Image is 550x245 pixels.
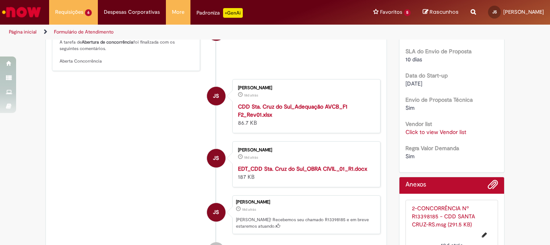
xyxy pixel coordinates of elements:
[207,87,225,105] div: Jonas Marques dos Santos
[196,8,243,18] div: Padroniza
[405,80,422,87] span: [DATE]
[405,72,448,79] b: Data do Start-up
[405,96,473,103] b: Envio de Proposta Técnica
[405,128,466,136] a: Click to view Vendor list
[85,9,92,16] span: 6
[236,217,376,229] p: [PERSON_NAME]! Recebemos seu chamado R13398185 e em breve estaremos atuando.
[405,104,415,111] span: Sim
[242,207,256,212] span: 18d atrás
[236,200,376,205] div: [PERSON_NAME]
[405,56,422,63] span: 10 dias
[405,153,415,160] span: Sim
[238,148,372,153] div: [PERSON_NAME]
[244,93,258,98] time: 11/08/2025 15:57:37
[223,8,243,18] p: +GenAi
[492,9,497,15] span: JS
[1,4,42,20] img: ServiceNow
[9,29,37,35] a: Página inicial
[238,103,372,127] div: 86.7 KB
[404,9,411,16] span: 5
[104,8,160,16] span: Despesas Corporativas
[380,8,402,16] span: Favoritos
[238,165,372,181] div: 187 KB
[430,8,459,16] span: Rascunhos
[405,144,459,152] b: Regra Valor Demanda
[244,93,258,98] span: 18d atrás
[488,179,498,194] button: Adicionar anexos
[405,48,471,55] b: SLA do Envio de Proposta
[242,207,256,212] time: 11/08/2025 15:58:13
[6,25,361,40] ul: Trilhas de página
[503,8,544,15] span: [PERSON_NAME]
[405,120,432,128] b: Vendor list
[238,165,367,172] a: EDT_CDD Sta. Cruz do Sul_OBRA CIVIL_01_R1.docx
[172,8,184,16] span: More
[213,149,219,168] span: JS
[207,149,225,168] div: Jonas Marques dos Santos
[54,29,114,35] a: Formulário de Atendimento
[60,39,194,65] p: A tarefa de foi finalizada com os seguintes comentários. Aberta Concorrência
[412,205,475,228] a: 2-CONCORRÊNCIA Nº R13398185 - CDD SANTA CRUZ-RS.msg (291.5 KB)
[477,228,492,241] button: Editar nome de arquivo 2-CONCORRÊNCIA Nº R13398185 - CDD SANTA CRUZ-RS.msg
[423,8,459,16] a: Rascunhos
[207,203,225,222] div: Jonas Marques dos Santos
[244,155,258,160] span: 18d atrás
[244,155,258,160] time: 11/08/2025 15:57:37
[213,203,219,222] span: JS
[52,195,380,234] li: Jonas Marques dos Santos
[238,86,372,90] div: [PERSON_NAME]
[405,181,426,188] h2: Anexos
[213,86,219,106] span: JS
[55,8,83,16] span: Requisições
[238,103,347,118] a: CDD Sta. Cruz do Sul_Adequação AVCB_F1 F2_Rev01.xlsx
[82,39,133,45] b: Abertura de concorrência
